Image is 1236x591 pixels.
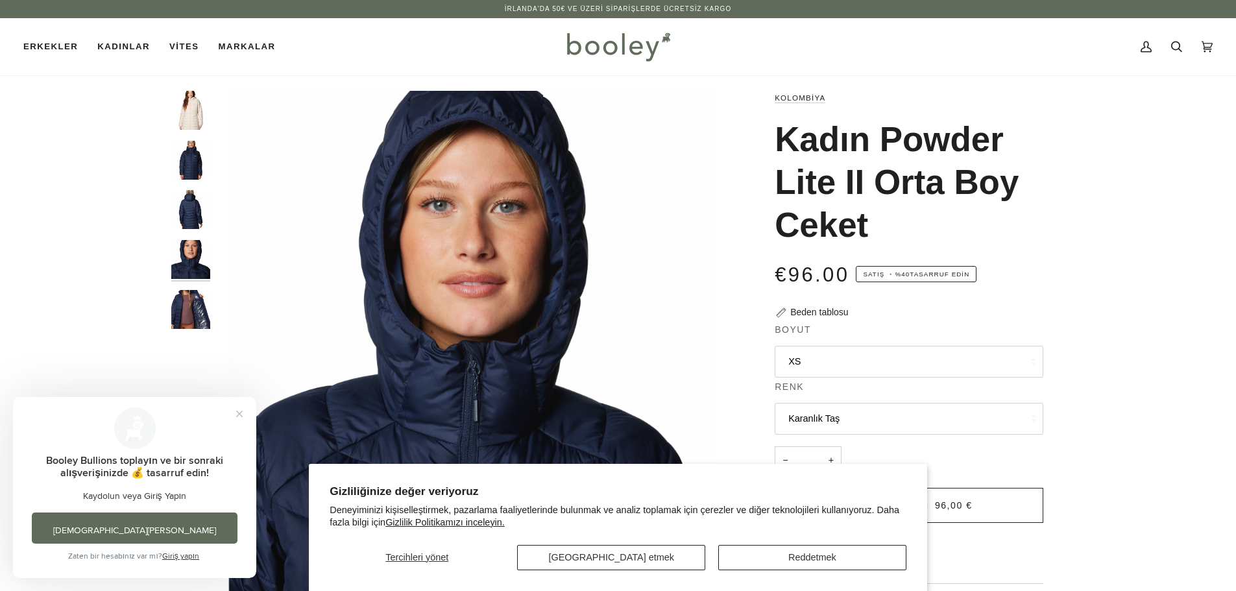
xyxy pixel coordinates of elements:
font: + [829,455,834,465]
img: Columbia Kadın Powder Lite II Orta Boy Ceket Koyu Taş - Booley Galway [171,91,210,130]
input: Miktar [775,446,842,476]
font: Renk [775,381,804,392]
iframe: Teklifler ve eylemler içeren sadakat programı açılır penceresi [13,397,256,578]
font: Boyut [775,324,811,335]
font: tasarruf edin [910,271,969,278]
font: [GEOGRAPHIC_DATA] etmek [548,552,674,562]
button: Reddetmek [718,545,906,570]
font: • [890,271,893,278]
font: Vites [169,42,199,51]
button: XS [775,346,1043,378]
button: Tercihleri ​​yönet [330,545,504,570]
a: Gizlilik Politikamızı inceleyin. [385,517,505,527]
button: [GEOGRAPHIC_DATA] etmek [517,545,705,570]
font: Markalar [219,42,276,51]
button: + [821,446,842,476]
a: Kadınlar [88,18,160,75]
font: Tercihleri ​​yönet [385,552,448,562]
a: Erkekler [23,18,88,75]
img: Booley [561,28,675,66]
button: − [775,446,795,476]
img: Columbia Kadın Powder Lite II Orta Boy Ceket Üniversite Lacivert - Booley Galway [171,290,210,329]
font: Satış [863,271,884,278]
a: Vites [160,18,208,75]
font: Karanlık Taş [788,413,840,424]
font: %40 [895,271,910,278]
img: Columbia Kadın Powder Lite II Orta Boy Ceket Üniversite Lacivert - Booley Galway [171,190,210,229]
font: Kadınlar [97,42,150,51]
font: €96.00 [775,263,849,286]
img: Columbia Kadın Powder Lite II Orta Boy Ceket Üniversite Lacivert - Booley Galway [171,141,210,180]
font: Beden tablosu [790,307,849,317]
font: XS [788,356,801,367]
font: − [782,455,788,465]
font: Kadın Powder Lite II Orta Boy Ceket [775,120,1019,244]
font: • [925,500,928,511]
a: Kolombiya [775,94,825,102]
font: İrlanda'da 50€ ve üzeri siparişlerde ücretsiz kargo [505,5,732,12]
img: Columbia Kadın Powder Lite II Orta Boy Ceket Üniversite Lacivert - Booley Galway [171,240,210,279]
font: Reddetmek [788,552,836,562]
font: Deneyiminizi kişiselleştirmek, pazarlama faaliyetlerinde bulunmak ve analiz toplamak için çerezle... [330,505,899,527]
a: Markalar [209,18,285,75]
button: Karanlık Taş [775,403,1043,435]
font: 96,00 € [935,500,973,511]
font: Gizliliğinize değer veriyoruz [330,485,478,498]
font: Erkekler [23,42,78,51]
